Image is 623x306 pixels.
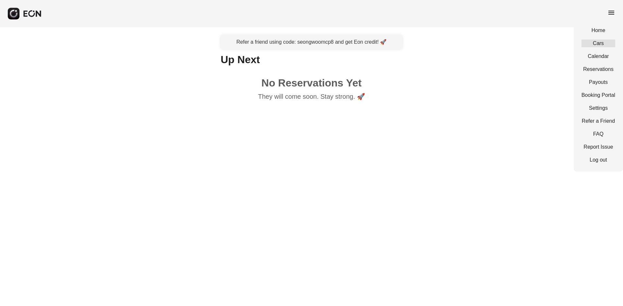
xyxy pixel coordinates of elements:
a: Calendar [581,52,615,60]
a: Report Issue [581,143,615,151]
a: Cars [581,40,615,47]
a: Reservations [581,65,615,73]
a: Payouts [581,78,615,86]
a: FAQ [581,130,615,138]
h1: No Reservations Yet [262,79,362,87]
a: Home [581,27,615,34]
a: Booking Portal [581,91,615,99]
p: They will come soon. Stay strong. 🚀 [258,92,365,101]
span: menu [607,9,615,17]
h1: Up Next [221,56,402,63]
a: Settings [581,104,615,112]
a: Refer a friend using code: seongwoomcp8 and get Eon credit! 🚀 [221,35,402,49]
a: Log out [581,156,615,164]
a: Refer a Friend [581,117,615,125]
